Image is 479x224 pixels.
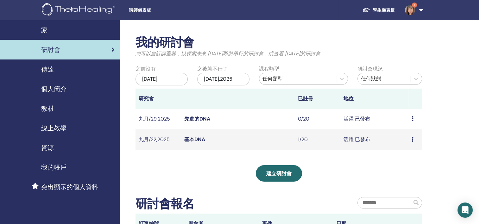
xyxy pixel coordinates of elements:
[41,143,54,152] span: 資源
[340,109,408,129] td: 活躍 已發布
[197,65,228,73] label: 之後就不行了
[362,7,370,13] img: graduation-cap-white.svg
[266,170,292,177] span: 建立研討會
[42,3,117,17] img: logo.png
[136,109,181,129] td: 九月/29,2025
[457,202,473,218] div: 打開對講信使
[361,75,407,83] div: 任何狀態
[197,73,249,85] div: [DATE],2025
[41,182,98,192] span: 突出顯示的個人資料
[256,165,302,182] a: 建立研討會
[184,115,210,122] a: 先進的DNA
[295,89,340,109] th: 已註冊
[262,75,333,83] div: 任何類型
[295,109,340,129] td: 0/20
[129,7,224,14] span: 講師儀表板
[412,3,417,8] span: 1
[295,129,340,150] td: 1/20
[357,4,400,16] a: 學生儀表板
[340,129,408,150] td: 活躍 已發布
[41,84,66,94] span: 個人簡介
[41,45,60,54] span: 研討會
[136,50,422,58] p: 您可以自訂篩選器，以探索未來 [DATE]即將舉行的研討會，或查看 [DATE]的研討會。
[41,65,54,74] span: 傳達
[136,89,181,109] th: 研究會
[136,35,422,50] h2: 我的研討會
[41,104,54,113] span: 教材
[41,25,47,35] span: 家
[136,73,188,85] div: [DATE]
[41,123,66,133] span: 線上教學
[405,5,415,15] img: default.jpg
[373,7,395,13] font: 學生儀表板
[259,65,279,73] label: 課程類型
[357,65,383,73] label: 研討會現況
[136,65,156,73] label: 之前沒有
[184,136,205,143] a: 基本DNA
[41,163,66,172] span: 我的帳戶
[340,89,408,109] th: 地位
[136,129,181,150] td: 九月/22,2025
[136,197,194,211] h2: 研討會報名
